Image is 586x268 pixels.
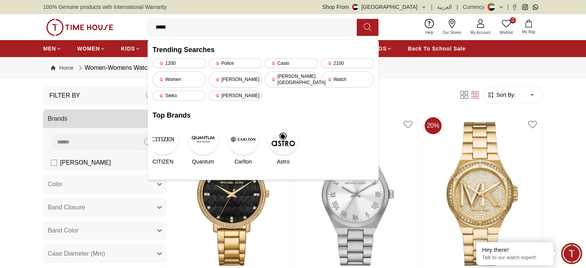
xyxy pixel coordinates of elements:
div: Seiko [153,91,206,101]
div: 2100 [321,58,374,68]
button: My Bag [517,18,540,36]
span: Carlton [234,158,252,165]
span: KIDS [121,45,135,52]
div: Watch [321,71,374,88]
span: 100% Genuine products with International Warranty [43,3,166,11]
button: Brands [43,110,166,128]
span: My Bag [519,29,538,35]
a: 0Wishlist [495,17,517,37]
span: MEN [43,45,56,52]
button: Band Color [43,221,166,240]
span: Quantum [192,158,214,165]
button: Color [43,175,166,194]
a: Facebook [512,4,517,10]
button: Band Closure [43,198,166,217]
span: Wishlist [497,30,516,35]
div: 1200 [153,58,206,68]
span: Back To School Sale [408,45,465,52]
button: العربية [437,3,452,11]
a: Home [51,64,74,72]
div: Clear [146,91,160,100]
input: [PERSON_NAME] [51,160,57,166]
div: Women [153,71,206,88]
span: Our Stores [440,30,464,35]
span: CITIZEN [153,158,173,165]
div: Currency [463,3,488,11]
span: My Account [467,30,494,35]
h2: Top Brands [153,110,374,121]
span: Band Color [48,226,79,235]
img: Quantum [188,124,218,155]
span: 0 [510,17,516,24]
button: Sort By: [487,91,515,99]
img: Carlton [228,124,259,155]
img: United Arab Emirates [352,4,358,10]
img: ... [46,19,113,36]
button: Case Diameter (Mm) [43,244,166,263]
span: | [457,3,458,11]
a: MEN [43,42,62,56]
div: Casio [265,58,318,68]
span: Astro [277,158,290,165]
div: Chat Widget [561,243,582,264]
div: Women-Womens Watches-Analog [77,63,178,72]
span: WOMEN [77,45,100,52]
h2: Trending Searches [153,44,374,55]
nav: Breadcrumb [43,57,543,79]
a: CITIZENCITIZEN [153,124,173,165]
span: [PERSON_NAME] [60,158,111,167]
div: Police [209,58,262,68]
img: Astro [268,124,299,155]
a: BAGS [370,42,392,56]
span: Sort By: [495,91,515,99]
span: Color [48,180,62,189]
a: Back To School Sale [408,42,465,56]
a: Our Stores [438,17,466,37]
span: Band Closure [48,203,85,212]
div: Hey there! [482,246,547,254]
span: Help [422,30,437,35]
a: QuantumQuantum [193,124,213,165]
span: Brands [48,114,67,123]
span: | [431,3,433,11]
div: [PERSON_NAME] [209,91,262,101]
a: AstroAstro [273,124,294,165]
img: CITIZEN [148,124,178,155]
div: [PERSON_NAME] [209,71,262,88]
a: KIDS [121,42,141,56]
div: [PERSON_NAME][GEOGRAPHIC_DATA] [265,71,318,88]
h3: Filter By [49,91,80,100]
span: Case Diameter (Mm) [48,249,105,258]
a: Instagram [522,4,528,10]
button: Shop From[GEOGRAPHIC_DATA] [322,3,426,11]
span: | [507,3,509,11]
p: Talk to our watch expert! [482,255,547,261]
a: Whatsapp [532,4,538,10]
a: CarltonCarlton [233,124,254,165]
span: 20 % [425,117,442,134]
a: WOMEN [77,42,106,56]
a: Help [421,17,438,37]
